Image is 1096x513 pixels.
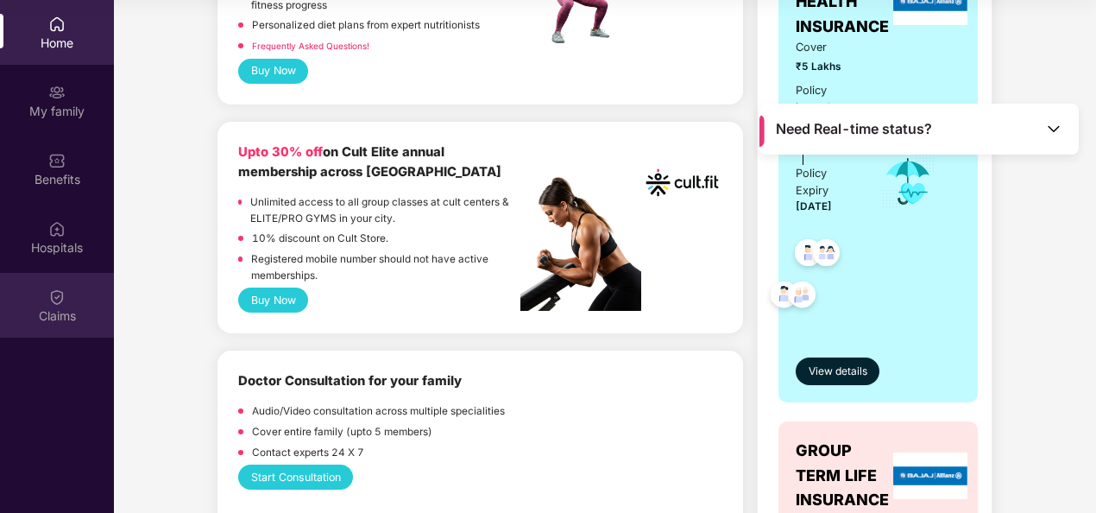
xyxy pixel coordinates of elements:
img: Toggle Icon [1045,120,1062,137]
img: pc2.png [520,177,641,311]
p: Registered mobile number should not have active memberships. [251,251,520,283]
button: Start Consultation [238,465,353,490]
b: Doctor Consultation for your family [238,373,462,389]
p: Contact experts 24 X 7 [252,445,364,461]
img: icon [880,153,936,210]
img: svg+xml;base64,PHN2ZyB4bWxucz0iaHR0cDovL3d3dy53My5vcmcvMjAwMC9zdmciIHdpZHRoPSI0OC45NDMiIGhlaWdodD... [781,276,823,319]
span: GROUP TERM LIFE INSURANCE [796,439,889,512]
div: Policy issued [796,82,857,117]
img: cult.png [642,142,723,224]
span: [DATE] [796,200,832,212]
p: 10% discount on Cult Store. [252,231,388,247]
p: Unlimited access to all group classes at cult centers & ELITE/PRO GYMS in your city. [250,194,520,226]
p: Cover entire family (upto 5 members) [252,424,432,440]
img: svg+xml;base64,PHN2ZyBpZD0iQmVuZWZpdHMiIHhtbG5zPSJodHRwOi8vd3d3LnczLm9yZy8yMDAwL3N2ZyIgd2lkdGg9Ij... [48,152,66,169]
span: View details [809,364,867,380]
p: Audio/Video consultation across multiple specialities [252,403,505,420]
button: Buy Now [238,59,308,84]
img: svg+xml;base64,PHN2ZyB3aWR0aD0iMjAiIGhlaWdodD0iMjAiIHZpZXdCb3g9IjAgMCAyMCAyMCIgZmlsbD0ibm9uZSIgeG... [48,84,66,101]
button: Buy Now [238,288,308,313]
img: svg+xml;base64,PHN2ZyBpZD0iQ2xhaW0iIHhtbG5zPSJodHRwOi8vd3d3LnczLm9yZy8yMDAwL3N2ZyIgd2lkdGg9IjIwIi... [48,288,66,306]
button: View details [796,358,879,385]
a: Frequently Asked Questions! [252,41,369,51]
p: Personalized diet plans from expert nutritionists [252,17,480,34]
img: svg+xml;base64,PHN2ZyB4bWxucz0iaHR0cDovL3d3dy53My5vcmcvMjAwMC9zdmciIHdpZHRoPSI0OC45NDMiIGhlaWdodD... [763,276,805,319]
b: Upto 30% off [238,144,323,160]
img: svg+xml;base64,PHN2ZyBpZD0iSG9tZSIgeG1sbnM9Imh0dHA6Ly93d3cudzMub3JnLzIwMDAvc3ZnIiB3aWR0aD0iMjAiIG... [48,16,66,33]
img: svg+xml;base64,PHN2ZyBpZD0iSG9zcGl0YWxzIiB4bWxucz0iaHR0cDovL3d3dy53My5vcmcvMjAwMC9zdmciIHdpZHRoPS... [48,220,66,237]
b: on Cult Elite annual membership across [GEOGRAPHIC_DATA] [238,144,501,180]
span: Cover [796,39,857,56]
span: ₹5 Lakhs [796,59,857,75]
img: insurerLogo [893,453,967,499]
span: Need Real-time status? [776,120,932,138]
img: svg+xml;base64,PHN2ZyB4bWxucz0iaHR0cDovL3d3dy53My5vcmcvMjAwMC9zdmciIHdpZHRoPSI0OC45NDMiIGhlaWdodD... [787,234,829,276]
img: svg+xml;base64,PHN2ZyB4bWxucz0iaHR0cDovL3d3dy53My5vcmcvMjAwMC9zdmciIHdpZHRoPSI0OC45MTUiIGhlaWdodD... [805,234,847,276]
div: Policy Expiry [796,165,857,199]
